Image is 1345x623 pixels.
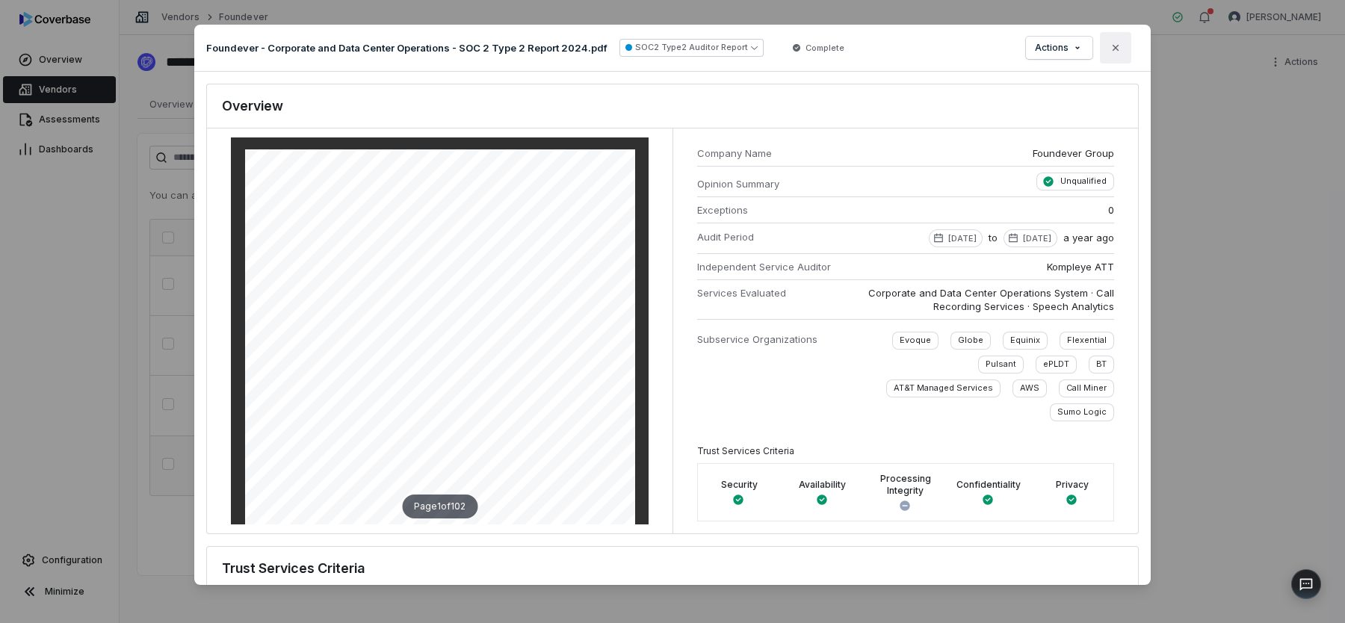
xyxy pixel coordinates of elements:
p: Call Miner [1066,382,1107,394]
div: Page 1 of 102 [402,495,477,518]
span: Corporate and Data Center Operations System · Call Recording Services · Speech Analytics [849,286,1114,313]
span: Kompleye ATT [1047,260,1114,273]
p: Globe [958,335,983,346]
span: Services Evaluated [697,286,786,300]
span: Independent Service Auditor [697,260,831,273]
span: Opinion Summary [697,177,793,190]
span: Complete [806,42,844,54]
p: Pulsant [986,359,1016,370]
p: Unqualified [1060,176,1107,187]
p: AWS [1020,382,1039,394]
p: Sumo Logic [1057,406,1107,418]
label: Confidentiality [956,479,1021,491]
label: Processing Integrity [874,473,938,497]
span: Company Name [697,146,831,160]
span: Subservice Organizations [697,332,817,346]
button: Actions [1026,37,1092,59]
label: Availability [799,479,846,491]
p: Flexential [1067,335,1107,346]
h3: Trust Services Criteria [222,559,365,578]
label: Privacy [1056,479,1089,491]
span: Foundever Group [1033,146,1114,160]
p: Foundever - Corporate and Data Center Operations - SOC 2 Type 2 Report 2024.pdf [206,41,607,55]
p: [DATE] [1023,232,1051,244]
button: SOC2 Type2 Auditor Report [619,39,764,57]
p: BT [1096,359,1107,370]
h3: Overview [222,96,283,116]
span: Exceptions [697,203,748,217]
span: to [989,231,998,247]
span: 0 [1108,203,1114,217]
p: Evoque [900,335,931,346]
p: AT&T Managed Services [894,382,993,394]
span: a year ago [1063,231,1114,247]
label: Security [721,479,758,491]
p: ePLDT [1043,359,1069,370]
p: Equinix [1010,335,1040,346]
span: Audit Period [697,230,754,244]
span: Trust Services Criteria [697,445,794,456]
span: Actions [1035,42,1069,54]
p: [DATE] [948,232,977,244]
